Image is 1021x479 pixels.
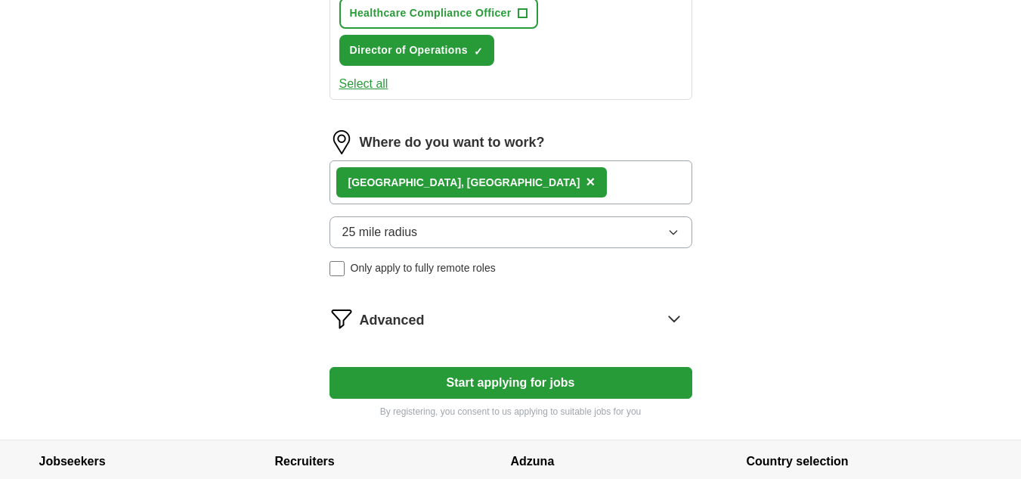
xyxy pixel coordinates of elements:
button: × [586,171,595,194]
button: Start applying for jobs [330,367,692,399]
img: location.png [330,130,354,154]
label: Where do you want to work? [360,132,545,153]
span: 25 mile radius [342,223,418,241]
strong: [GEOGRAPHIC_DATA], [GEOGRAPHIC_DATA] [348,176,580,188]
span: Director of Operations [350,42,468,58]
span: Healthcare Compliance Officer [350,5,512,21]
p: By registering, you consent to us applying to suitable jobs for you [330,405,692,418]
input: Only apply to fully remote roles [330,261,345,276]
img: filter [330,306,354,331]
span: × [586,173,595,190]
button: 25 mile radius [330,216,692,248]
span: Only apply to fully remote roles [351,260,496,276]
button: Select all [339,75,388,93]
button: Director of Operations✓ [339,35,494,66]
span: Advanced [360,310,425,331]
span: ✓ [474,45,483,58]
